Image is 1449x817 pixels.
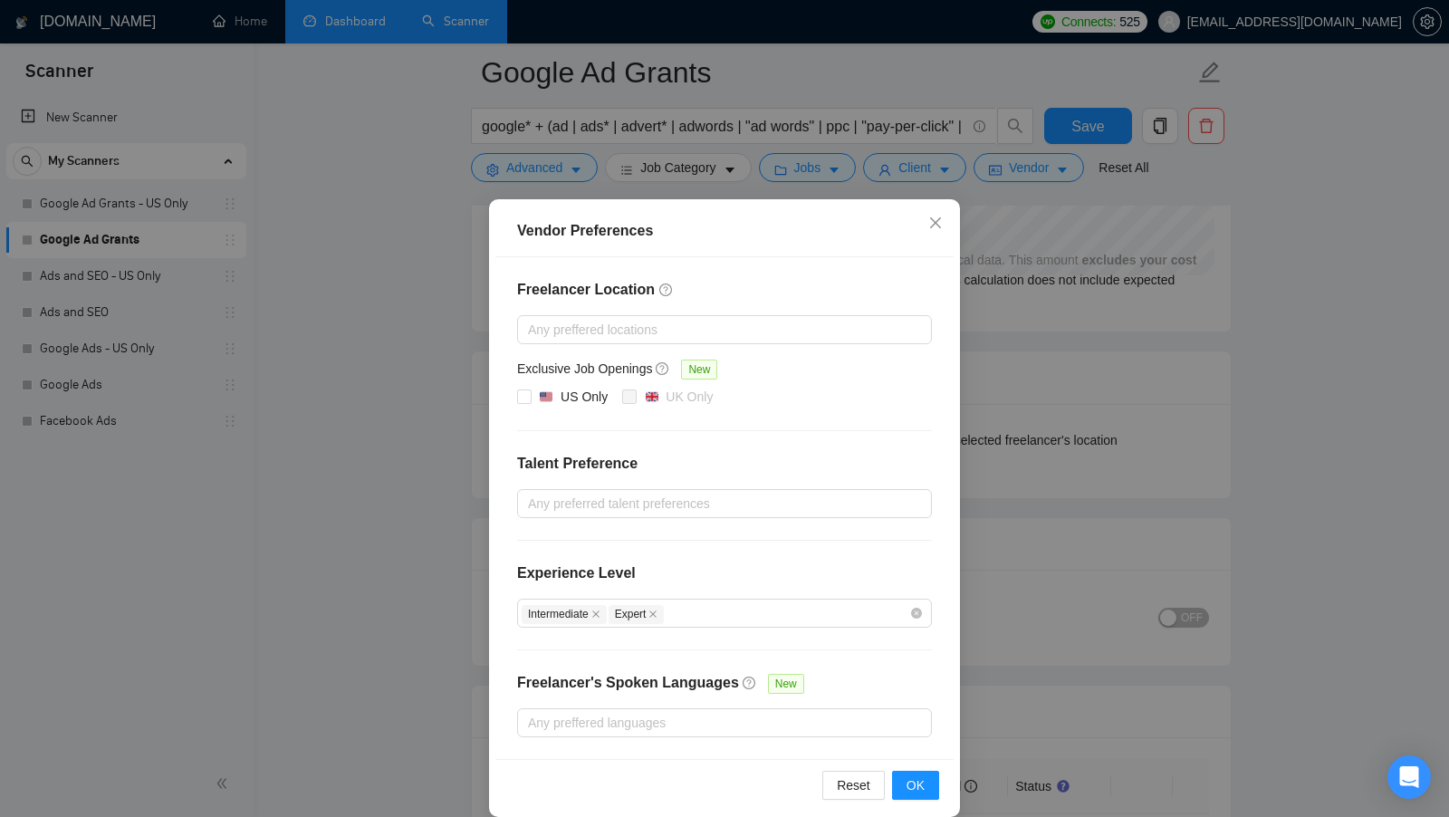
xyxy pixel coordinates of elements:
[837,775,870,795] span: Reset
[517,453,932,475] h4: Talent Preference
[681,360,717,380] span: New
[522,605,607,624] span: Intermediate
[743,676,757,690] span: question-circle
[517,562,636,584] h4: Experience Level
[911,608,922,619] span: close-circle
[591,610,600,619] span: close
[646,390,658,403] img: 🇬🇧
[666,387,713,407] div: UK Only
[540,390,552,403] img: 🇺🇸
[907,775,925,795] span: OK
[517,672,739,694] h4: Freelancer's Spoken Languages
[517,279,932,301] h4: Freelancer Location
[1387,755,1431,799] div: Open Intercom Messenger
[768,674,804,694] span: New
[517,220,932,242] div: Vendor Preferences
[561,387,608,407] div: US Only
[928,216,943,230] span: close
[892,771,939,800] button: OK
[517,359,652,379] h5: Exclusive Job Openings
[648,610,657,619] span: close
[656,361,670,376] span: question-circle
[822,771,885,800] button: Reset
[659,283,674,297] span: question-circle
[609,605,665,624] span: Expert
[911,199,960,248] button: Close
